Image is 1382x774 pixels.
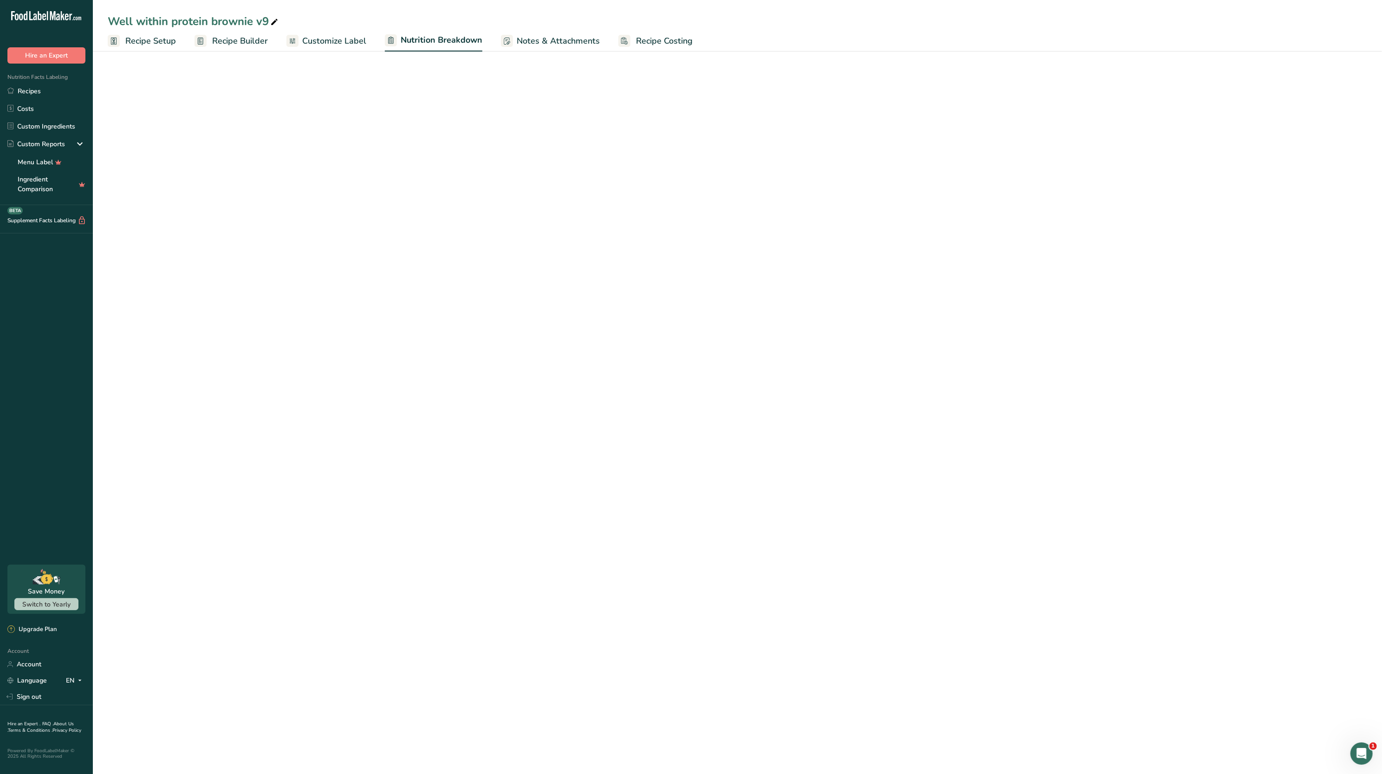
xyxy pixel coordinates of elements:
div: Well within protein brownie v9 [108,13,280,30]
a: About Us . [7,721,74,734]
div: Custom Reports [7,139,65,149]
a: Hire an Expert . [7,721,40,727]
a: Customize Label [286,31,366,52]
a: Recipe Setup [108,31,176,52]
iframe: Intercom live chat [1350,742,1373,765]
a: FAQ . [42,721,53,727]
a: Recipe Builder [195,31,268,52]
span: Switch to Yearly [22,600,71,609]
button: Switch to Yearly [14,598,78,610]
div: Powered By FoodLabelMaker © 2025 All Rights Reserved [7,748,85,759]
span: 1 [1369,742,1377,750]
a: Notes & Attachments [501,31,600,52]
div: Save Money [28,587,65,596]
div: BETA [7,207,23,214]
div: EN [66,675,85,686]
a: Privacy Policy [52,727,81,734]
span: Recipe Costing [636,35,693,47]
a: Nutrition Breakdown [385,30,482,52]
span: Notes & Attachments [517,35,600,47]
span: Recipe Setup [125,35,176,47]
a: Language [7,672,47,689]
span: Recipe Builder [212,35,268,47]
a: Recipe Costing [618,31,693,52]
span: Customize Label [302,35,366,47]
button: Hire an Expert [7,47,85,64]
div: Upgrade Plan [7,625,57,634]
a: Terms & Conditions . [8,727,52,734]
span: Nutrition Breakdown [401,34,482,46]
